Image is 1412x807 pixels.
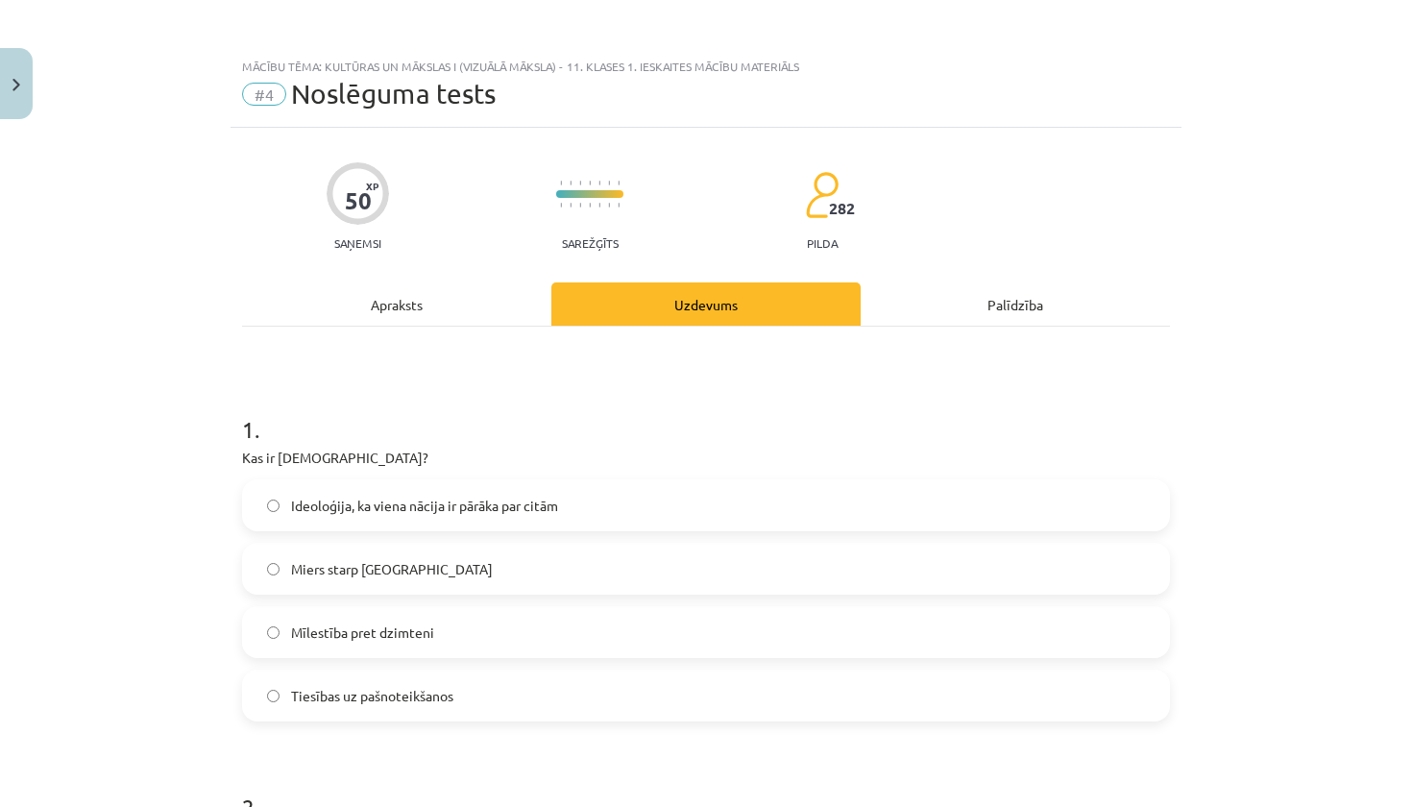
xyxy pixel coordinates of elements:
input: Tiesības uz pašnoteikšanos [267,690,280,702]
img: icon-short-line-57e1e144782c952c97e751825c79c345078a6d821885a25fce030b3d8c18986b.svg [608,203,610,208]
img: icon-short-line-57e1e144782c952c97e751825c79c345078a6d821885a25fce030b3d8c18986b.svg [618,181,620,185]
div: 50 [345,187,372,214]
div: Mācību tēma: Kultūras un mākslas i (vizuālā māksla) - 11. klases 1. ieskaites mācību materiāls [242,60,1170,73]
img: icon-short-line-57e1e144782c952c97e751825c79c345078a6d821885a25fce030b3d8c18986b.svg [579,203,581,208]
div: Apraksts [242,282,551,326]
span: Mīlestība pret dzimteni [291,623,434,643]
img: icon-short-line-57e1e144782c952c97e751825c79c345078a6d821885a25fce030b3d8c18986b.svg [598,203,600,208]
img: icon-short-line-57e1e144782c952c97e751825c79c345078a6d821885a25fce030b3d8c18986b.svg [589,203,591,208]
p: Kas ir [DEMOGRAPHIC_DATA]? [242,448,1170,468]
h1: 1 . [242,382,1170,442]
img: icon-short-line-57e1e144782c952c97e751825c79c345078a6d821885a25fce030b3d8c18986b.svg [560,181,562,185]
p: Sarežģīts [562,236,619,250]
img: icon-close-lesson-0947bae3869378f0d4975bcd49f059093ad1ed9edebbc8119c70593378902aed.svg [12,79,20,91]
span: 282 [829,200,855,217]
img: icon-short-line-57e1e144782c952c97e751825c79c345078a6d821885a25fce030b3d8c18986b.svg [598,181,600,185]
img: icon-short-line-57e1e144782c952c97e751825c79c345078a6d821885a25fce030b3d8c18986b.svg [579,181,581,185]
div: Uzdevums [551,282,861,326]
img: students-c634bb4e5e11cddfef0936a35e636f08e4e9abd3cc4e673bd6f9a4125e45ecb1.svg [805,171,839,219]
img: icon-short-line-57e1e144782c952c97e751825c79c345078a6d821885a25fce030b3d8c18986b.svg [608,181,610,185]
span: Tiesības uz pašnoteikšanos [291,686,453,706]
span: Noslēguma tests [291,78,496,110]
span: XP [366,181,378,191]
p: Saņemsi [327,236,389,250]
input: Ideoloģija, ka viena nācija ir pārāka par citām [267,500,280,512]
p: pilda [807,236,838,250]
img: icon-short-line-57e1e144782c952c97e751825c79c345078a6d821885a25fce030b3d8c18986b.svg [570,203,572,208]
img: icon-short-line-57e1e144782c952c97e751825c79c345078a6d821885a25fce030b3d8c18986b.svg [570,181,572,185]
span: #4 [242,83,286,106]
span: Miers starp [GEOGRAPHIC_DATA] [291,559,493,579]
input: Miers starp [GEOGRAPHIC_DATA] [267,563,280,575]
input: Mīlestība pret dzimteni [267,626,280,639]
img: icon-short-line-57e1e144782c952c97e751825c79c345078a6d821885a25fce030b3d8c18986b.svg [560,203,562,208]
img: icon-short-line-57e1e144782c952c97e751825c79c345078a6d821885a25fce030b3d8c18986b.svg [618,203,620,208]
img: icon-short-line-57e1e144782c952c97e751825c79c345078a6d821885a25fce030b3d8c18986b.svg [589,181,591,185]
span: Ideoloģija, ka viena nācija ir pārāka par citām [291,496,558,516]
div: Palīdzība [861,282,1170,326]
